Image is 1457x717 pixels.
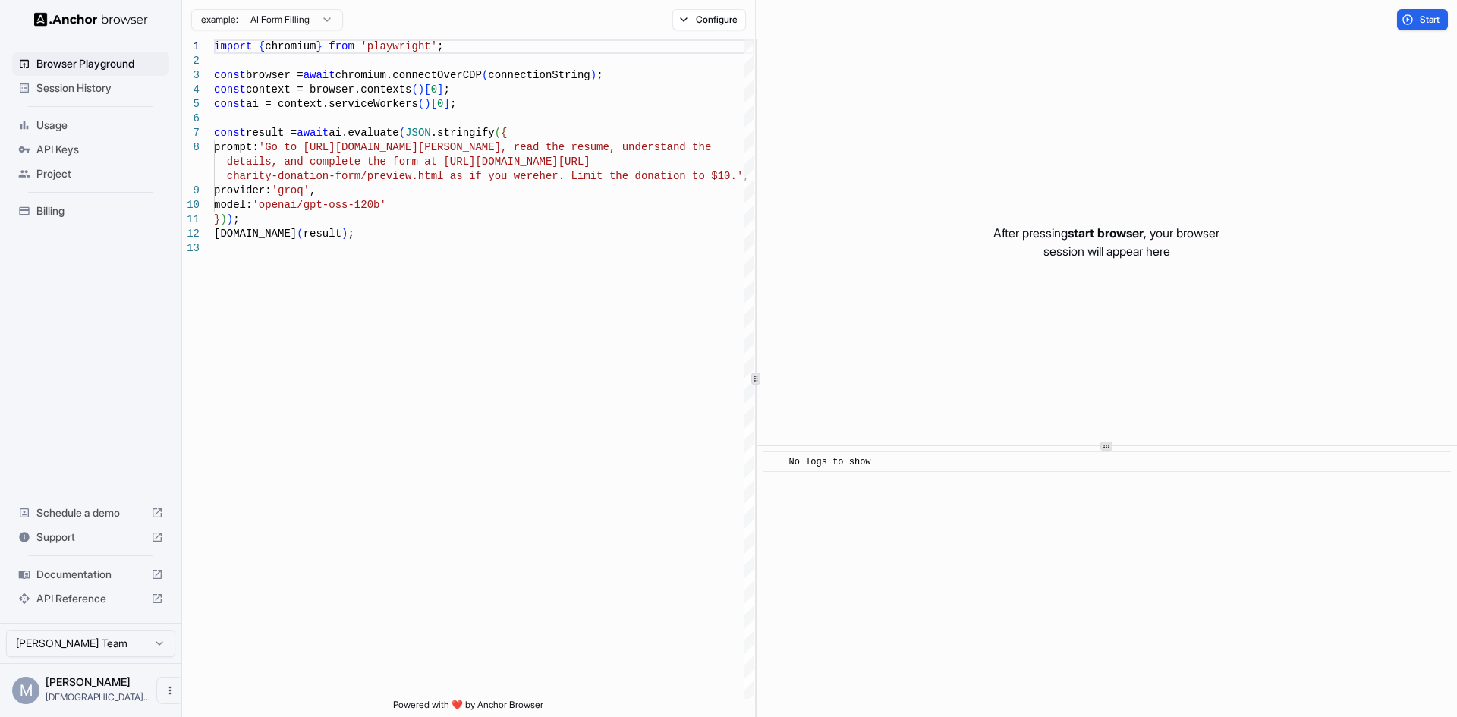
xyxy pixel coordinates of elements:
[672,9,746,30] button: Configure
[393,699,543,717] span: Powered with ❤️ by Anchor Browser
[360,40,437,52] span: 'playwright'
[418,98,424,110] span: (
[12,677,39,704] div: M
[437,98,443,110] span: 0
[36,166,163,181] span: Project
[348,228,354,240] span: ;
[12,199,169,223] div: Billing
[182,54,200,68] div: 2
[590,69,596,81] span: )
[36,505,145,520] span: Schedule a demo
[316,40,322,52] span: }
[36,567,145,582] span: Documentation
[297,127,329,139] span: await
[36,142,163,157] span: API Keys
[12,525,169,549] div: Support
[36,56,163,71] span: Browser Playground
[297,228,303,240] span: (
[182,227,200,241] div: 12
[424,83,430,96] span: [
[12,76,169,100] div: Session History
[246,127,297,139] span: result =
[214,184,272,197] span: provider:
[201,14,238,26] span: example:
[182,241,200,256] div: 13
[156,677,184,704] button: Open menu
[233,213,239,225] span: ;
[424,98,430,110] span: )
[341,228,348,240] span: )
[431,98,437,110] span: [
[214,127,246,139] span: const
[214,69,246,81] span: const
[539,170,743,182] span: her. Limit the donation to $10.'
[335,69,482,81] span: chromium.connectOverCDP
[488,69,590,81] span: connectionString
[252,199,385,211] span: 'openai/gpt-oss-120b'
[34,12,148,27] img: Anchor Logo
[1420,14,1441,26] span: Start
[214,199,252,211] span: model:
[12,52,169,76] div: Browser Playground
[501,127,507,139] span: {
[259,40,265,52] span: {
[272,184,310,197] span: 'groq'
[329,40,354,52] span: from
[36,530,145,545] span: Support
[36,591,145,606] span: API Reference
[304,228,341,240] span: result
[1068,225,1144,241] span: start browser
[495,127,501,139] span: (
[214,228,297,240] span: [DOMAIN_NAME]
[227,170,540,182] span: charity-donation-form/preview.html as if you were
[12,113,169,137] div: Usage
[182,83,200,97] div: 4
[46,691,150,703] span: jesuiscem@gmail.com
[475,156,590,168] span: [DOMAIN_NAME][URL]
[431,127,495,139] span: .stringify
[431,83,437,96] span: 0
[182,112,200,126] div: 6
[182,184,200,198] div: 9
[46,675,131,688] span: Matt jonas
[437,83,443,96] span: ]
[12,162,169,186] div: Project
[1397,9,1448,30] button: Start
[227,156,476,168] span: details, and complete the form at [URL]
[12,137,169,162] div: API Keys
[246,83,411,96] span: context = browser.contexts
[182,212,200,227] div: 11
[789,457,871,467] span: No logs to show
[214,40,252,52] span: import
[770,454,778,470] span: ​
[418,83,424,96] span: )
[450,98,456,110] span: ;
[214,141,259,153] span: prompt:
[265,40,316,52] span: chromium
[596,69,603,81] span: ;
[246,98,418,110] span: ai = context.serviceWorkers
[36,118,163,133] span: Usage
[12,586,169,611] div: API Reference
[214,98,246,110] span: const
[182,97,200,112] div: 5
[329,127,398,139] span: ai.evaluate
[36,203,163,219] span: Billing
[482,69,488,81] span: (
[182,140,200,155] div: 8
[182,126,200,140] div: 7
[437,40,443,52] span: ;
[443,98,449,110] span: ]
[182,198,200,212] div: 10
[246,69,304,81] span: browser =
[182,68,200,83] div: 3
[220,213,226,225] span: )
[443,83,449,96] span: ;
[227,213,233,225] span: )
[182,39,200,54] div: 1
[411,83,417,96] span: (
[12,562,169,586] div: Documentation
[993,224,1219,260] p: After pressing , your browser session will appear here
[399,127,405,139] span: (
[310,184,316,197] span: ,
